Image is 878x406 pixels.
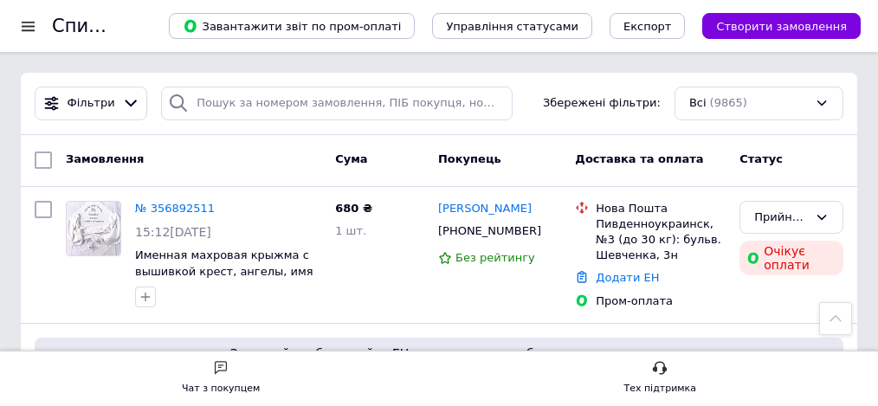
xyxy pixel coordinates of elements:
[66,201,121,256] a: Фото товару
[623,20,672,33] span: Експорт
[135,248,313,310] a: Именная махровая крыжма с вышивкой крест, ангелы, имя [PERSON_NAME] (100х100 см, 100% хлопок)
[455,251,535,264] span: Без рейтингу
[335,224,366,237] span: 1 шт.
[52,16,228,36] h1: Список замовлень
[710,96,747,109] span: (9865)
[335,202,372,215] span: 680 ₴
[66,152,144,165] span: Замовлення
[68,95,115,112] span: Фільтри
[575,152,703,165] span: Доставка та оплата
[161,87,513,120] input: Пошук за номером замовлення, ПІБ покупця, номером телефону, Email, номером накладної
[446,20,578,33] span: Управління статусами
[183,18,401,34] span: Завантажити звіт по пром-оплаті
[169,13,415,39] button: Завантажити звіт по пром-оплаті
[67,202,120,255] img: Фото товару
[702,13,861,39] button: Створити замовлення
[135,202,215,215] a: № 356892511
[623,380,696,397] div: Тех підтримка
[596,216,726,264] div: Пивденноукраинск, №3 (до 30 кг): бульв. Шевченка, 3н
[438,152,501,165] span: Покупець
[135,225,211,239] span: 15:12[DATE]
[596,271,659,284] a: Додати ЕН
[689,95,707,112] span: Всі
[438,201,532,217] a: [PERSON_NAME]
[685,19,861,32] a: Створити замовлення
[182,380,260,397] div: Чат з покупцем
[754,209,808,227] div: Прийнято
[739,241,843,275] div: Очікує оплати
[543,95,661,112] span: Збережені фільтри:
[42,345,836,362] span: Згенеруйте або додайте ЕН у замовлення, щоб отримати оплату
[716,20,847,33] span: Створити замовлення
[739,152,783,165] span: Статус
[335,152,367,165] span: Cума
[438,224,541,237] span: [PHONE_NUMBER]
[610,13,686,39] button: Експорт
[596,293,726,309] div: Пром-оплата
[596,201,726,216] div: Нова Пошта
[432,13,592,39] button: Управління статусами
